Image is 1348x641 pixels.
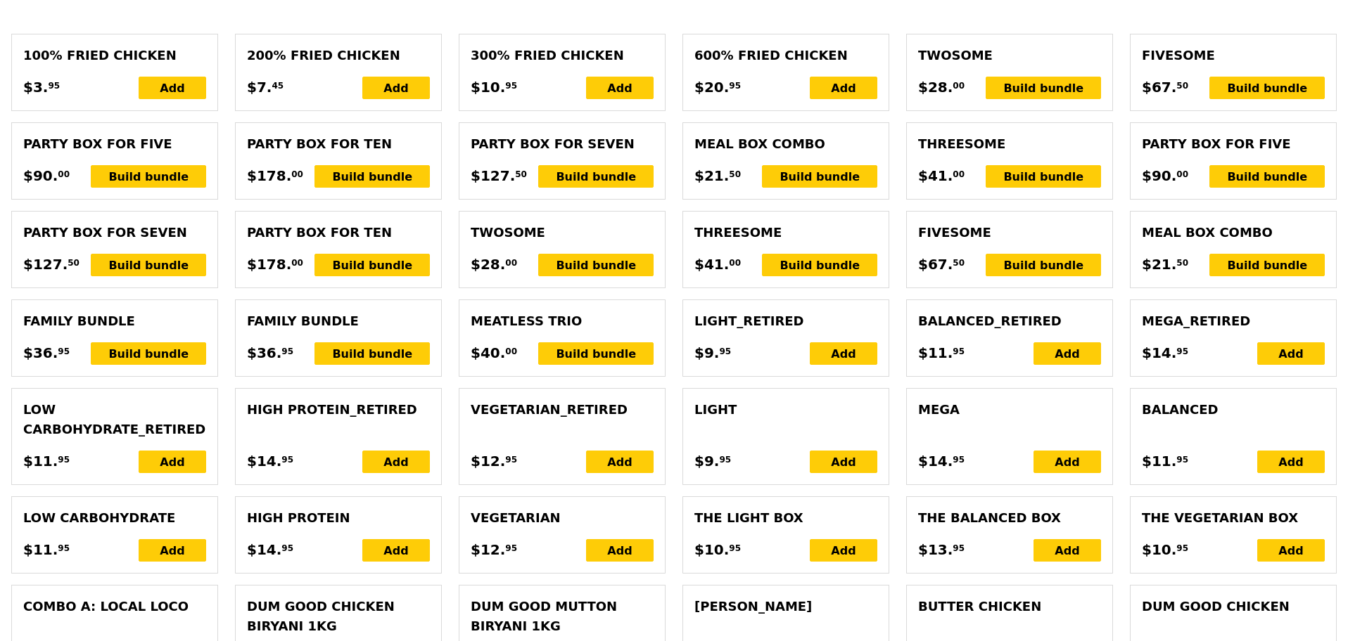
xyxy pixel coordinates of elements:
div: Build bundle [91,254,206,276]
div: The Balanced Box [918,508,1101,528]
span: $3. [23,77,48,98]
div: Party Box for Seven [23,223,206,242]
span: 50 [68,257,80,268]
div: Add [810,539,877,562]
div: Build bundle [1209,77,1325,99]
span: $90. [1142,165,1176,186]
div: Add [1257,342,1325,365]
div: Build bundle [314,254,430,276]
div: Balanced [1142,400,1325,420]
span: 45 [272,80,284,91]
span: 95 [58,454,70,465]
div: Add [362,539,430,562]
span: $10. [694,539,729,560]
div: Add [362,451,430,473]
span: $41. [694,254,729,275]
span: 95 [58,346,70,357]
div: Dum Good Chicken Biryani 1kg [247,597,430,636]
div: Party Box for Five [1142,134,1325,154]
span: $10. [1142,539,1176,560]
span: $127. [471,165,515,186]
div: The Vegetarian Box [1142,508,1325,528]
div: Add [139,451,206,473]
div: Add [810,77,877,99]
div: Add [810,342,877,365]
span: $10. [471,77,505,98]
span: $127. [23,254,68,275]
div: Mega [918,400,1101,420]
span: $41. [918,165,953,186]
span: 95 [953,454,965,465]
div: Add [1034,342,1101,365]
div: Light_RETIRED [694,311,877,331]
div: Add [586,77,654,99]
span: 50 [1176,257,1188,268]
span: 50 [1176,80,1188,91]
span: 00 [1176,169,1188,180]
div: Meal Box Combo [1142,223,1325,242]
div: Build bundle [762,165,877,188]
div: Light [694,400,877,420]
div: Build bundle [986,165,1101,188]
span: $14. [1142,342,1176,363]
div: Family Bundle [23,311,206,331]
div: Add [1257,451,1325,473]
span: 00 [729,257,741,268]
span: 95 [281,454,293,465]
div: Vegetarian_RETIRED [471,400,654,420]
span: 95 [719,346,731,357]
span: $28. [918,77,953,98]
div: 200% Fried Chicken [247,46,430,65]
div: Fivesome [918,223,1101,242]
span: 00 [953,80,965,91]
span: $21. [694,165,729,186]
span: $21. [1142,254,1176,275]
span: 95 [505,80,517,91]
span: $7. [247,77,272,98]
span: 95 [505,543,517,554]
span: 00 [291,169,303,180]
span: 00 [505,257,517,268]
span: $13. [918,539,953,560]
span: $11. [23,451,58,472]
div: Add [1034,539,1101,562]
span: $90. [23,165,58,186]
div: Fivesome [1142,46,1325,65]
div: Build bundle [314,342,430,365]
div: The Light Box [694,508,877,528]
span: $67. [918,254,953,275]
div: 300% Fried Chicken [471,46,654,65]
span: $9. [694,342,719,363]
div: Build bundle [91,165,206,188]
div: 100% Fried Chicken [23,46,206,65]
div: Butter Chicken [918,597,1101,616]
div: Party Box for Ten [247,134,430,154]
span: $14. [247,451,281,472]
div: Build bundle [986,77,1101,99]
span: 00 [58,169,70,180]
div: High Protein [247,508,430,528]
span: $28. [471,254,505,275]
span: $178. [247,165,291,186]
div: Build bundle [762,254,877,276]
span: $9. [694,451,719,472]
span: 00 [505,346,517,357]
span: 95 [729,543,741,554]
span: $14. [918,451,953,472]
div: Build bundle [1209,254,1325,276]
div: Dum Good Chicken [1142,597,1325,616]
span: $36. [247,342,281,363]
div: Add [139,539,206,562]
div: Family Bundle [247,311,430,331]
div: Twosome [918,46,1101,65]
div: 600% Fried Chicken [694,46,877,65]
span: $11. [23,539,58,560]
span: 95 [48,80,60,91]
div: Add [586,451,654,473]
div: Low Carbohydrate [23,508,206,528]
span: 95 [281,543,293,554]
span: 00 [953,169,965,180]
div: Add [810,451,877,473]
div: Add [362,77,430,99]
div: Build bundle [538,254,654,276]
